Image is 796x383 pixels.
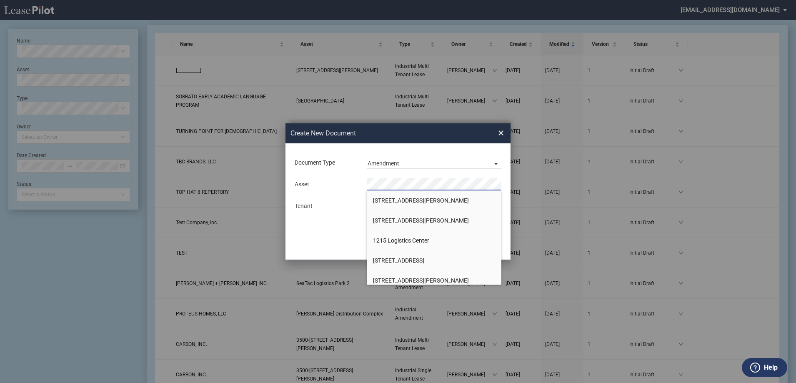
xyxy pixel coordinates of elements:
[373,257,424,264] span: [STREET_ADDRESS]
[290,180,362,189] div: Asset
[367,250,501,270] li: [STREET_ADDRESS]
[367,190,501,210] li: [STREET_ADDRESS][PERSON_NAME]
[367,270,501,290] li: [STREET_ADDRESS][PERSON_NAME]
[368,160,399,167] div: Amendment
[290,129,468,138] h2: Create New Document
[764,362,778,373] label: Help
[367,210,501,230] li: [STREET_ADDRESS][PERSON_NAME]
[367,156,501,169] md-select: Document Type: Amendment
[285,123,511,260] md-dialog: Create New ...
[373,197,469,204] span: [STREET_ADDRESS][PERSON_NAME]
[290,159,362,167] div: Document Type
[373,217,469,224] span: [STREET_ADDRESS][PERSON_NAME]
[373,237,429,244] span: 1215 Logistics Center
[373,277,469,284] span: [STREET_ADDRESS][PERSON_NAME]
[290,202,362,210] div: Tenant
[498,126,504,140] span: ×
[367,230,501,250] li: 1215 Logistics Center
